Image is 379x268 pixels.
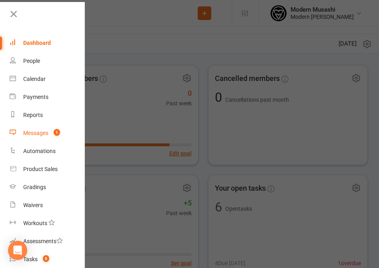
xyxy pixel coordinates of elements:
a: People [10,52,85,70]
a: Calendar [10,70,85,88]
a: Messages 1 [10,124,85,142]
div: Product Sales [23,166,58,172]
a: Product Sales [10,160,85,178]
div: Reports [23,112,43,118]
div: Calendar [23,76,46,82]
a: Dashboard [10,34,85,52]
div: Automations [23,148,56,154]
div: Payments [23,94,48,100]
div: Dashboard [23,40,51,46]
div: People [23,58,40,64]
div: Workouts [23,220,47,226]
div: Open Intercom Messenger [8,241,27,260]
a: Workouts [10,214,85,232]
div: Messages [23,130,48,136]
a: Reports [10,106,85,124]
a: Waivers [10,196,85,214]
span: 1 [54,129,60,136]
a: Assessments [10,232,85,250]
span: 5 [43,255,49,262]
div: Assessments [23,238,63,244]
div: Tasks [23,256,38,262]
div: Waivers [23,202,43,208]
a: Payments [10,88,85,106]
a: Gradings [10,178,85,196]
a: Automations [10,142,85,160]
div: Gradings [23,184,46,190]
